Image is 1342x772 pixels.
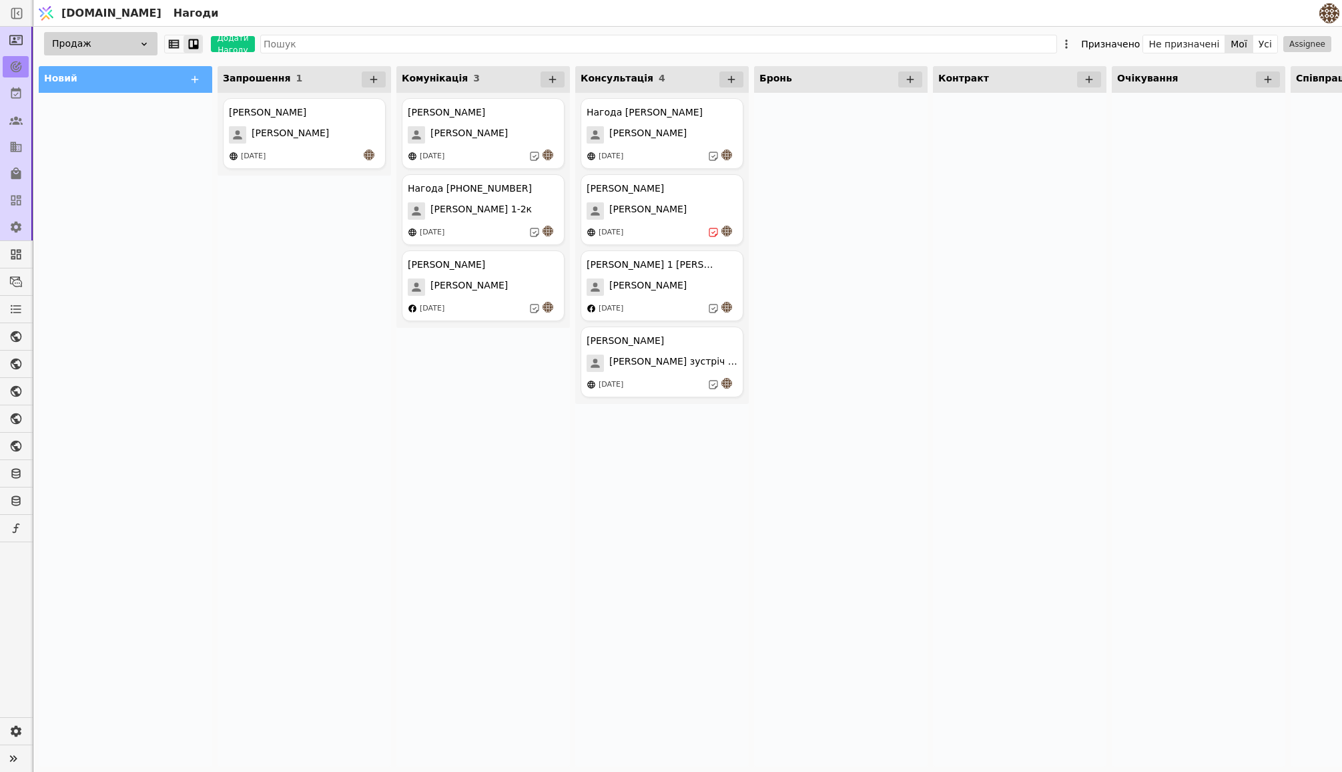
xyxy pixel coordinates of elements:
[203,36,255,52] a: Додати Нагоду
[587,152,596,161] img: online-store.svg
[408,304,417,313] img: facebook.svg
[581,73,653,83] span: Консультація
[721,226,732,236] img: an
[364,150,374,160] img: an
[223,73,290,83] span: Запрошення
[587,380,596,389] img: online-store.svg
[408,228,417,237] img: online-store.svg
[609,202,687,220] span: [PERSON_NAME]
[587,334,664,348] div: [PERSON_NAME]
[587,258,713,272] div: [PERSON_NAME] 1 [PERSON_NAME]
[402,174,565,245] div: Нагода [PHONE_NUMBER][PERSON_NAME] 1-2к[DATE]an
[581,250,743,321] div: [PERSON_NAME] 1 [PERSON_NAME][PERSON_NAME][DATE]an
[296,73,302,83] span: 1
[599,379,623,391] div: [DATE]
[609,278,687,296] span: [PERSON_NAME]
[408,106,485,120] div: [PERSON_NAME]
[229,106,306,120] div: [PERSON_NAME]
[599,227,623,238] div: [DATE]
[543,226,553,236] img: an
[609,126,687,144] span: [PERSON_NAME]
[581,174,743,245] div: [PERSON_NAME][PERSON_NAME][DATE]an
[587,228,596,237] img: online-store.svg
[581,327,743,397] div: [PERSON_NAME][PERSON_NAME] зустріч 13.08[DATE]an
[1143,35,1225,53] button: Не призначені
[420,151,444,162] div: [DATE]
[721,378,732,389] img: an
[36,1,56,26] img: Logo
[543,302,553,313] img: an
[229,152,238,161] img: online-store.svg
[33,1,168,26] a: [DOMAIN_NAME]
[430,202,532,220] span: [PERSON_NAME] 1-2к
[609,355,737,372] span: [PERSON_NAME] зустріч 13.08
[252,126,329,144] span: [PERSON_NAME]
[223,98,386,169] div: [PERSON_NAME][PERSON_NAME][DATE]an
[659,73,665,83] span: 4
[1319,3,1339,23] img: 4183bec8f641d0a1985368f79f6ed469
[1117,73,1179,83] span: Очікування
[587,106,703,120] div: Нагода [PERSON_NAME]
[408,258,485,272] div: [PERSON_NAME]
[1081,35,1140,53] div: Призначено
[402,98,565,169] div: [PERSON_NAME][PERSON_NAME][DATE]an
[721,150,732,160] img: an
[168,5,219,21] h2: Нагоди
[61,5,161,21] span: [DOMAIN_NAME]
[430,278,508,296] span: [PERSON_NAME]
[599,303,623,315] div: [DATE]
[759,73,792,83] span: Бронь
[1225,35,1253,53] button: Мої
[473,73,480,83] span: 3
[543,150,553,160] img: an
[408,152,417,161] img: online-store.svg
[430,126,508,144] span: [PERSON_NAME]
[211,36,255,52] button: Додати Нагоду
[938,73,989,83] span: Контракт
[44,73,77,83] span: Новий
[241,151,266,162] div: [DATE]
[1283,36,1331,52] button: Assignee
[408,182,532,196] div: Нагода [PHONE_NUMBER]
[581,98,743,169] div: Нагода [PERSON_NAME][PERSON_NAME][DATE]an
[44,32,157,55] div: Продаж
[402,73,468,83] span: Комунікація
[420,303,444,315] div: [DATE]
[599,151,623,162] div: [DATE]
[420,227,444,238] div: [DATE]
[402,250,565,321] div: [PERSON_NAME][PERSON_NAME][DATE]an
[260,35,1057,53] input: Пошук
[1253,35,1277,53] button: Усі
[587,304,596,313] img: facebook.svg
[721,302,732,313] img: an
[587,182,664,196] div: [PERSON_NAME]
